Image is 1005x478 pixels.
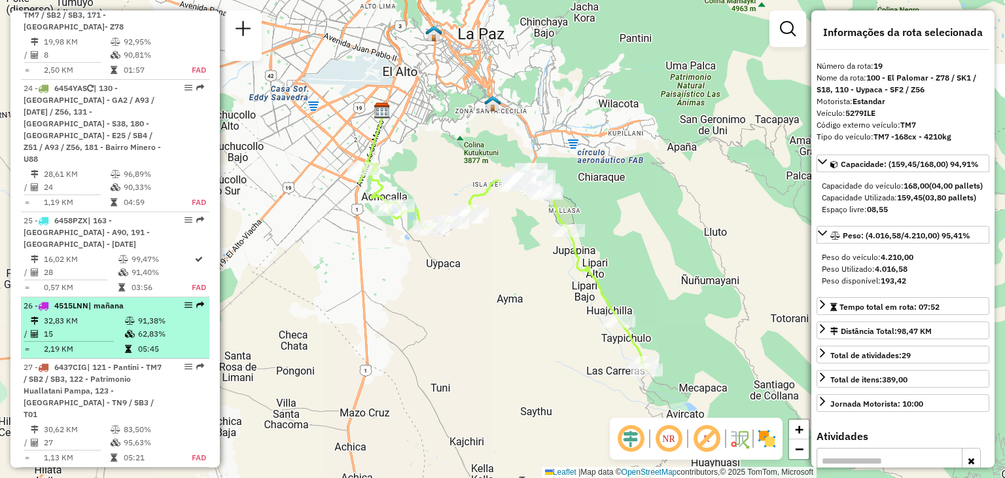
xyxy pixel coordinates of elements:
strong: 159,45 [897,193,923,202]
td: 90,33% [123,181,177,194]
i: % de utilização do peso [111,38,120,46]
em: Opções [185,363,192,371]
strong: (03,80 pallets) [923,193,976,202]
td: FAD [191,281,207,294]
i: Total de Atividades [31,439,39,447]
td: 15 [43,327,124,340]
span: + [795,421,803,437]
em: Opções [185,216,192,224]
a: Distância Total:98,47 KM [817,322,989,339]
a: Total de atividades:29 [817,346,989,363]
td: FAD [177,64,207,77]
td: 0,57 KM [43,281,118,294]
strong: 19 [873,61,883,71]
em: Rota exportada [196,301,204,309]
span: Total de atividades: [830,350,911,360]
i: Distância Total [31,255,39,263]
i: Total de Atividades [31,330,39,338]
td: 27 [43,436,110,449]
i: Tempo total em rota [111,198,117,206]
span: Peso do veículo: [822,252,913,262]
div: Jornada Motorista: 10:00 [830,398,923,410]
td: 30,62 KM [43,423,110,436]
a: Jornada Motorista: 10:00 [817,394,989,412]
span: 25 - [24,215,150,249]
strong: 29 [902,350,911,360]
strong: (04,00 pallets) [929,181,983,191]
td: 90,81% [123,48,177,62]
td: / [24,48,30,62]
div: Número da rota: [817,60,989,72]
strong: 4.016,58 [875,264,908,274]
td: 91,40% [131,266,192,279]
em: Opções [185,301,192,309]
td: 2,19 KM [43,342,124,356]
strong: 193,42 [881,276,906,285]
strong: 08,55 [867,204,888,214]
i: % de utilização da cubagem [111,183,120,191]
img: SAZ BO La Paz [374,102,391,119]
i: Tempo total em rota [118,284,125,291]
i: % de utilização da cubagem [118,268,128,276]
img: UDC - La Paz [484,95,501,112]
i: Distância Total [31,170,39,178]
span: 26 - [24,301,124,310]
em: Rota exportada [196,216,204,224]
span: Capacidade: (159,45/168,00) 94,91% [841,159,979,169]
i: Tempo total em rota [111,454,117,462]
i: Distância Total [31,426,39,433]
i: Rota otimizada [195,255,203,263]
td: 8 [43,48,110,62]
td: = [24,196,30,209]
td: 99,47% [131,253,192,266]
span: 6458PZX [54,215,88,225]
span: Exibir rótulo [691,423,722,454]
span: | mañana [88,301,124,310]
em: Opções [185,84,192,92]
td: 2,50 KM [43,64,110,77]
em: Rota exportada [196,84,204,92]
i: % de utilização do peso [111,170,120,178]
div: Veículo: [817,107,989,119]
a: Leaflet [545,468,576,477]
i: % de utilização do peso [125,317,135,325]
td: 62,83% [137,327,203,340]
span: | [578,468,580,477]
span: | 130 - [GEOGRAPHIC_DATA] - GA2 / A93 / [DATE] / Z56, 131 - [GEOGRAPHIC_DATA] - S38, 180 - [GEOGR... [24,83,161,164]
i: Tempo total em rota [125,345,132,353]
td: 16,02 KM [43,253,118,266]
span: 24 - [24,83,161,164]
span: | 121 - Pantini - TM7 / SB2 / SB3, 122 - Patrimonio Huallatani Pampa, 123 - [GEOGRAPHIC_DATA] - T... [24,362,162,419]
div: Nome da rota: [817,72,989,96]
td: 1,13 KM [43,451,110,464]
a: Zoom out [789,439,809,459]
td: FAD [177,451,207,464]
td: / [24,181,30,194]
td: FAD [177,196,207,209]
span: − [795,441,803,457]
td: 83,50% [123,423,177,436]
span: | 163 - [GEOGRAPHIC_DATA] - A90, 191 - [GEOGRAPHIC_DATA] - [DATE] [24,215,150,249]
td: = [24,342,30,356]
strong: 100 - El Palomar - Z78 / SK1 / S18, 110 - Uypaca - SF2 / Z56 [817,73,976,94]
a: Exibir filtros [775,16,801,42]
td: 05:21 [123,451,177,464]
td: = [24,64,30,77]
i: % de utilização da cubagem [111,51,120,59]
td: 04:59 [123,196,177,209]
i: Total de Atividades [31,268,39,276]
h4: Informações da rota selecionada [817,26,989,39]
a: Tempo total em rota: 07:52 [817,297,989,315]
div: Peso: (4.016,58/4.210,00) 95,41% [817,246,989,292]
i: % de utilização da cubagem [125,330,135,338]
td: = [24,281,30,294]
strong: Estandar [853,96,885,106]
strong: TM7 -168cx - 4210kg [873,132,951,141]
a: Total de itens:389,00 [817,370,989,388]
div: Total de itens: [830,374,908,386]
span: 4515LNN [54,301,88,310]
td: / [24,436,30,449]
i: Distância Total [31,38,39,46]
td: 92,95% [123,35,177,48]
i: Distância Total [31,317,39,325]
